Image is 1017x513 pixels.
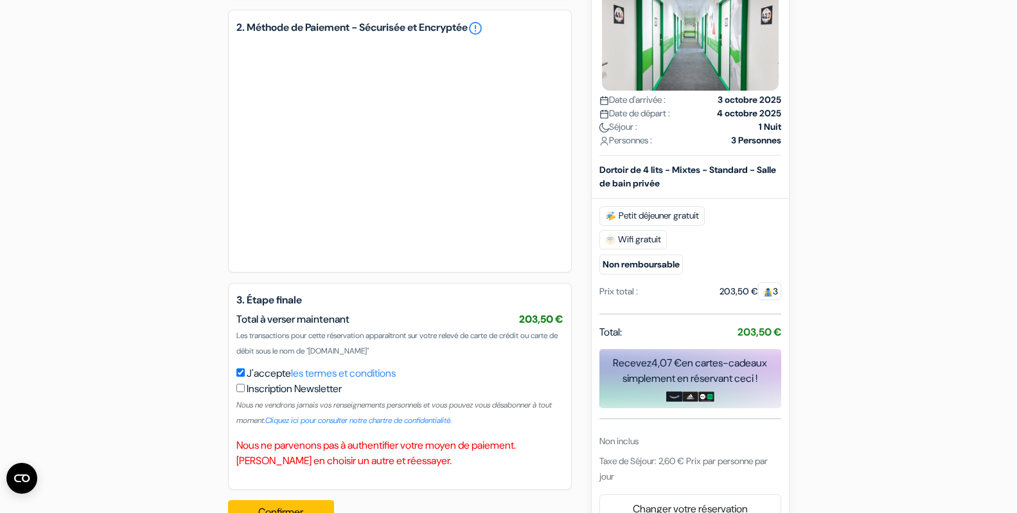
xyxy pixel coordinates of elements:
[731,134,781,147] strong: 3 Personnes
[763,287,773,297] img: guest.svg
[236,330,558,356] span: Les transactions pour cette réservation apparaîtront sur votre relevé de carte de crédit ou carte...
[599,255,683,274] small: Non remboursable
[717,107,781,120] strong: 4 octobre 2025
[291,366,396,380] a: les termes et conditions
[599,355,781,386] div: Recevez en cartes-cadeaux simplement en réservant ceci !
[758,282,781,300] span: 3
[599,325,622,340] span: Total:
[247,366,396,381] label: J'accepte
[599,136,609,146] img: user_icon.svg
[605,211,616,221] img: free_breakfast.svg
[682,392,698,402] img: adidas-card.png
[265,415,452,426] a: Cliquez ici pour consulter notre chartre de confidentialité.
[468,21,483,36] a: error_outline
[720,285,781,298] div: 203,50 €
[599,107,670,120] span: Date de départ :
[599,230,667,249] span: Wifi gratuit
[247,381,342,397] label: Inscription Newsletter
[599,164,776,189] b: Dortoir de 4 lits - Mixtes - Standard - Salle de bain privée
[599,123,609,132] img: moon.svg
[759,120,781,134] strong: 1 Nuit
[519,312,563,326] span: 203,50 €
[236,438,563,469] p: Nous ne parvenons pas à authentifier votre moyen de paiement. [PERSON_NAME] en choisir un autre e...
[599,109,609,119] img: calendar.svg
[599,206,705,226] span: Petit déjeuner gratuit
[605,235,615,245] img: free_wifi.svg
[599,435,781,448] div: Non inclus
[236,312,349,326] span: Total à verser maintenant
[236,294,563,306] h5: 3. Étape finale
[599,96,609,105] img: calendar.svg
[599,93,666,107] span: Date d'arrivée :
[698,392,714,402] img: uber-uber-eats-card.png
[6,463,37,494] button: Ouvrir le widget CMP
[599,134,652,147] span: Personnes :
[651,356,682,370] span: 4,07 €
[236,21,563,36] h5: 2. Méthode de Paiement - Sécurisée et Encryptée
[236,400,552,426] small: Nous ne vendrons jamais vos renseignements personnels et vous pouvez vous désabonner à tout moment.
[738,325,781,339] strong: 203,50 €
[599,285,638,298] div: Prix total :
[249,54,551,249] iframe: Cadre de saisie sécurisé pour le paiement
[718,93,781,107] strong: 3 octobre 2025
[666,392,682,402] img: amazon-card-no-text.png
[599,455,768,482] span: Taxe de Séjour: 2,60 € Prix par personne par jour
[599,120,637,134] span: Séjour :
